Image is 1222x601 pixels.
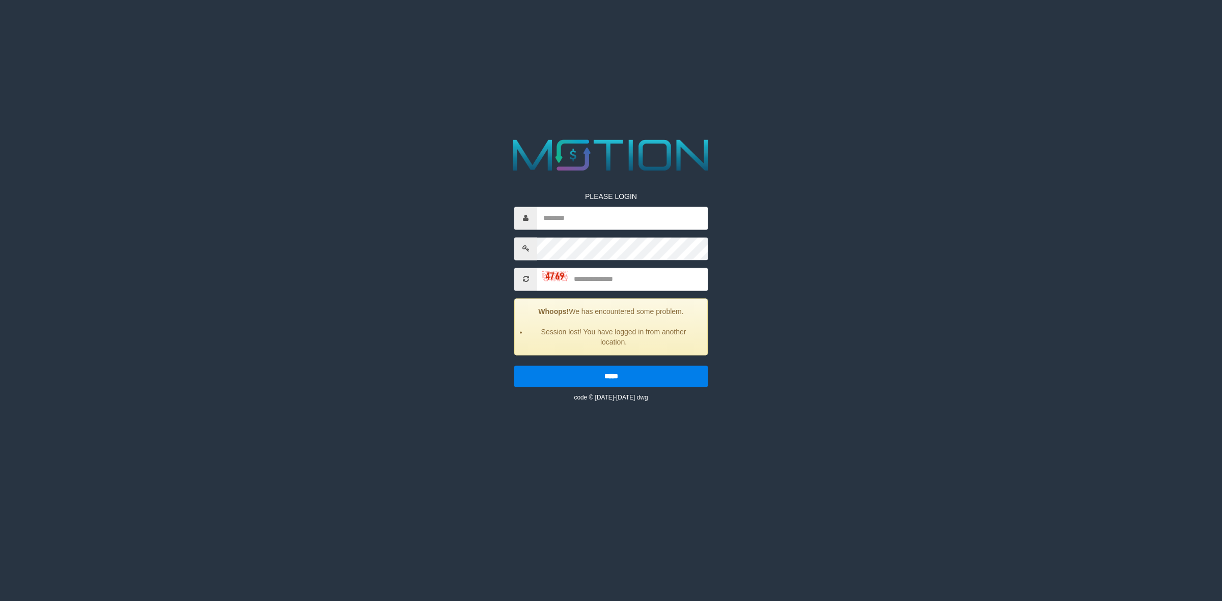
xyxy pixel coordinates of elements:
img: MOTION_logo.png [504,134,718,176]
p: PLEASE LOGIN [514,191,708,202]
img: captcha [542,271,568,281]
strong: Whoops! [538,307,569,316]
li: Session lost! You have logged in from another location. [527,327,700,347]
small: code © [DATE]-[DATE] dwg [574,394,648,401]
div: We has encountered some problem. [514,298,708,355]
